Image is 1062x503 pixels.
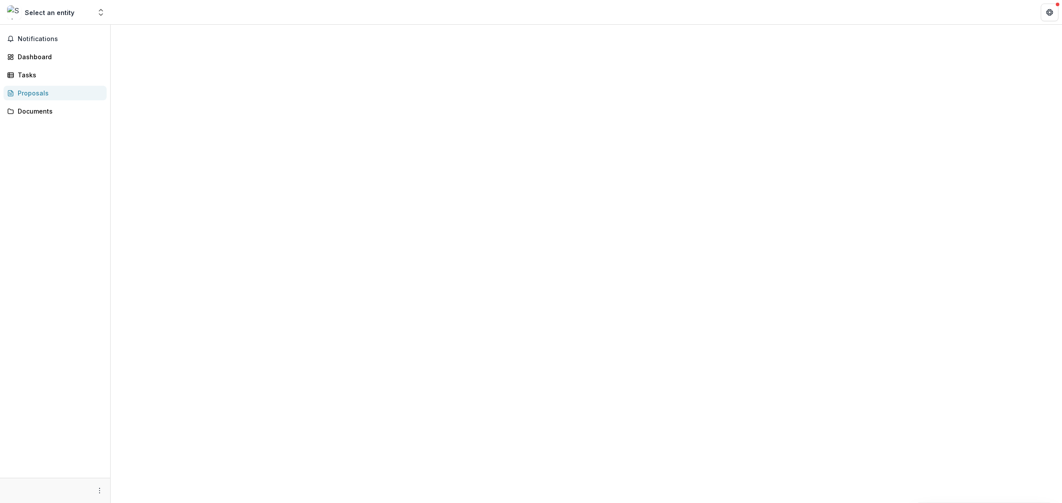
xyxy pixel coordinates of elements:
img: Select an entity [7,5,21,19]
div: Select an entity [25,8,74,17]
div: Tasks [18,70,100,80]
a: Tasks [4,68,107,82]
div: Dashboard [18,52,100,61]
a: Proposals [4,86,107,100]
a: Documents [4,104,107,118]
button: Get Help [1041,4,1058,21]
button: Open entity switcher [95,4,107,21]
a: Dashboard [4,50,107,64]
button: More [94,485,105,496]
div: Proposals [18,88,100,98]
span: Notifications [18,35,103,43]
div: Documents [18,107,100,116]
button: Notifications [4,32,107,46]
